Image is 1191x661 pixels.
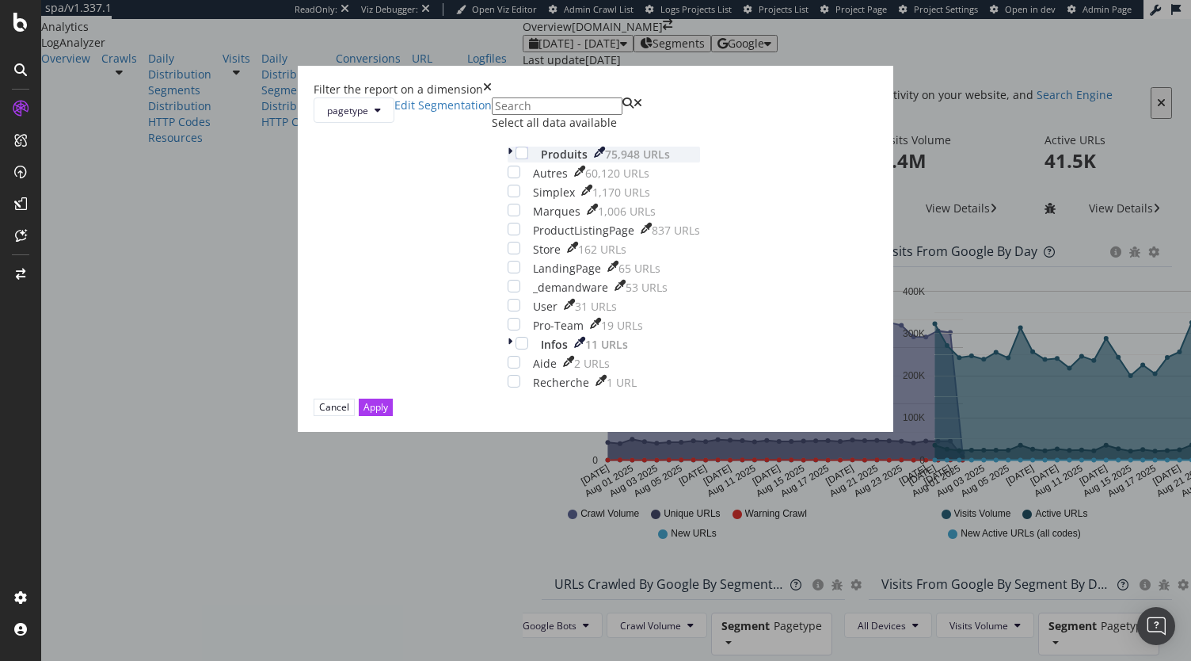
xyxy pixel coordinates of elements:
[605,147,670,162] div: 75,948 URLs
[314,399,355,415] button: Cancel
[533,356,557,372] div: Aide
[578,242,626,258] div: 162 URLs
[533,185,575,201] div: Simplex
[626,280,668,296] div: 53 URLs
[618,261,660,277] div: 65 URLs
[601,318,643,334] div: 19 URLs
[533,166,568,181] div: Autres
[533,299,557,315] div: User
[492,97,622,115] input: Search
[541,147,588,162] div: Produits
[585,166,649,181] div: 60,120 URLs
[319,400,349,414] div: Cancel
[575,299,617,315] div: 31 URLs
[327,104,368,117] span: pagetype
[533,242,561,258] div: Store
[533,318,584,334] div: Pro-Team
[533,223,634,239] div: ProductListingPage
[574,356,610,372] div: 2 URLs
[1137,607,1175,645] div: Open Intercom Messenger
[483,82,492,97] div: times
[607,375,637,391] div: 1 URL
[359,399,393,415] button: Apply
[598,204,656,220] div: 1,006 URLs
[363,400,388,414] div: Apply
[533,375,589,391] div: Recherche
[541,337,568,353] div: Infos
[652,223,700,239] div: 837 URLs
[592,185,650,201] div: 1,170 URLs
[533,204,580,220] div: Marques
[314,82,483,97] div: Filter the report on a dimension
[585,337,628,353] div: 11 URLs
[298,66,893,431] div: modal
[394,97,492,123] a: Edit Segmentation
[533,261,601,277] div: LandingPage
[314,97,394,123] button: pagetype
[533,280,608,296] div: _demandware
[492,115,716,131] div: Select all data available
